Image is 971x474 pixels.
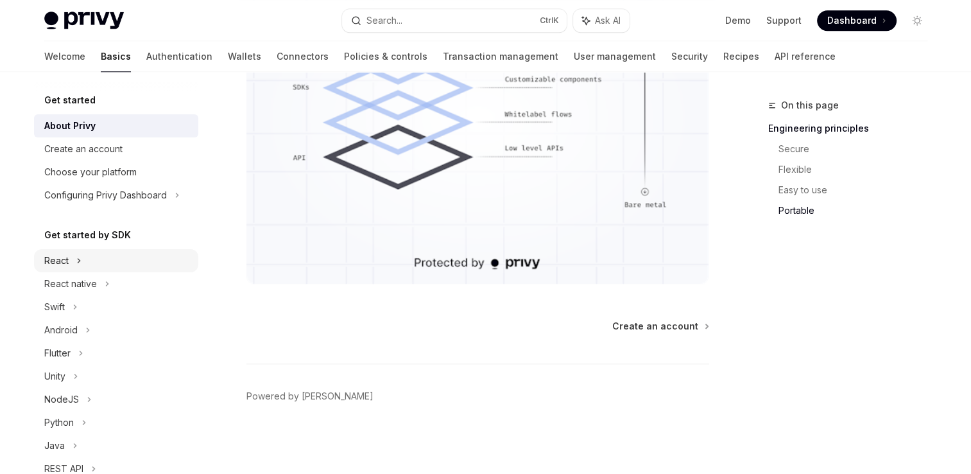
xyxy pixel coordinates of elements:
img: light logo [44,12,124,30]
div: Android [44,322,78,338]
span: Dashboard [827,14,877,27]
div: React native [44,276,97,292]
a: Portable [778,200,938,221]
span: Ctrl K [540,15,559,26]
div: Configuring Privy Dashboard [44,188,167,203]
a: API reference [775,41,836,72]
a: Powered by [PERSON_NAME] [246,390,374,403]
button: Search...CtrlK [342,9,567,32]
div: Java [44,438,65,453]
a: Engineering principles [768,118,938,139]
h5: Get started [44,92,96,108]
div: Choose your platform [44,164,137,180]
div: React [44,253,69,268]
div: Create an account [44,141,123,157]
div: Python [44,415,74,430]
span: On this page [781,98,839,113]
div: Unity [44,369,65,384]
a: Wallets [228,41,261,72]
a: Welcome [44,41,85,72]
h5: Get started by SDK [44,227,131,243]
a: Connectors [277,41,329,72]
span: Create an account [612,320,698,333]
a: Security [671,41,708,72]
span: Ask AI [595,14,621,27]
a: Flexible [778,159,938,180]
a: Dashboard [817,10,897,31]
a: Create an account [34,137,198,161]
button: Ask AI [573,9,630,32]
a: Recipes [723,41,759,72]
div: NodeJS [44,392,79,407]
button: Toggle dark mode [907,10,927,31]
div: Search... [366,13,402,28]
a: About Privy [34,114,198,137]
div: Flutter [44,346,71,361]
div: Swift [44,299,65,315]
a: Easy to use [778,180,938,200]
a: Support [766,14,802,27]
a: Policies & controls [344,41,427,72]
a: Basics [101,41,131,72]
a: Transaction management [443,41,558,72]
a: Demo [725,14,751,27]
a: Authentication [146,41,212,72]
a: Create an account [612,320,708,333]
a: Choose your platform [34,161,198,184]
div: About Privy [44,118,96,134]
a: Secure [778,139,938,159]
a: User management [574,41,656,72]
